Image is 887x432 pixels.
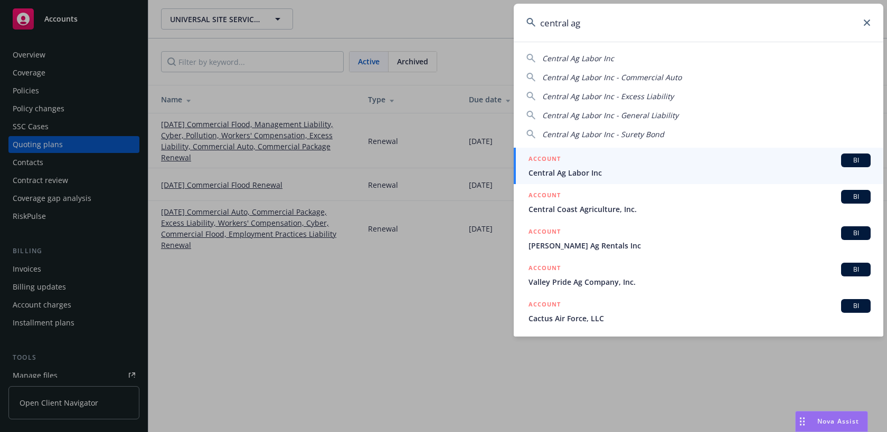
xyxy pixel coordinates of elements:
[795,411,868,432] button: Nova Assist
[529,335,553,346] h5: POLICY
[542,110,678,120] span: Central Ag Labor Inc - General Liability
[529,276,871,287] span: Valley Pride Ag Company, Inc.
[529,240,871,251] span: [PERSON_NAME] Ag Rentals Inc
[845,228,866,238] span: BI
[817,417,859,426] span: Nova Assist
[529,190,561,203] h5: ACCOUNT
[542,129,664,139] span: Central Ag Labor Inc - Surety Bond
[529,313,871,324] span: Cactus Air Force, LLC
[529,263,561,275] h5: ACCOUNT
[514,184,883,220] a: ACCOUNTBICentral Coast Agriculture, Inc.
[845,156,866,165] span: BI
[529,153,561,166] h5: ACCOUNT
[514,148,883,184] a: ACCOUNTBICentral Ag Labor Inc
[845,192,866,201] span: BI
[514,220,883,257] a: ACCOUNTBI[PERSON_NAME] Ag Rentals Inc
[514,4,883,42] input: Search...
[845,301,866,311] span: BI
[845,265,866,274] span: BI
[529,226,561,239] h5: ACCOUNT
[796,411,809,431] div: Drag to move
[514,293,883,330] a: ACCOUNTBICactus Air Force, LLC
[542,72,682,82] span: Central Ag Labor Inc - Commercial Auto
[529,204,871,215] span: Central Coast Agriculture, Inc.
[542,91,674,101] span: Central Ag Labor Inc - Excess Liability
[514,257,883,293] a: ACCOUNTBIValley Pride Ag Company, Inc.
[542,53,614,63] span: Central Ag Labor Inc
[529,299,561,312] h5: ACCOUNT
[514,330,883,375] a: POLICY
[529,167,871,178] span: Central Ag Labor Inc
